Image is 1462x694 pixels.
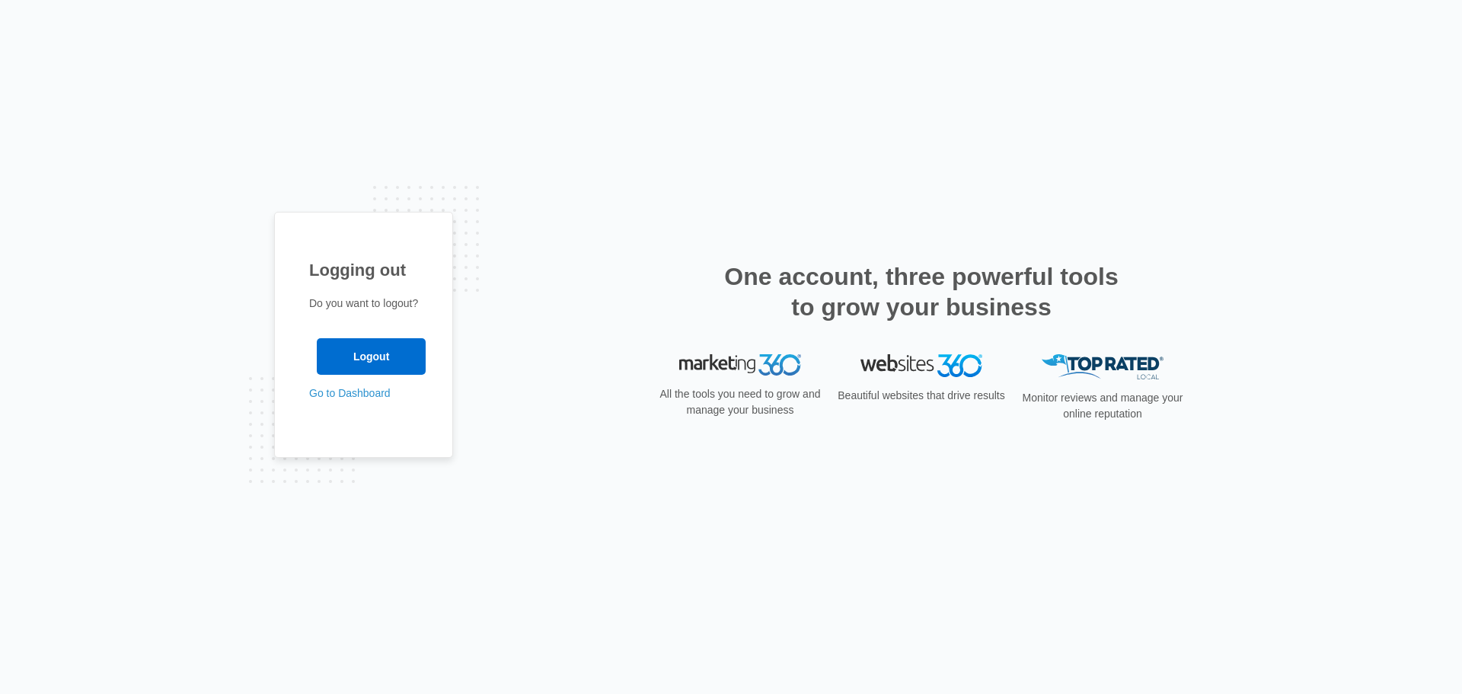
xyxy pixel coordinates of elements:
h2: One account, three powerful tools to grow your business [720,261,1123,322]
p: Monitor reviews and manage your online reputation [1017,390,1188,422]
h1: Logging out [309,257,418,283]
a: Go to Dashboard [309,387,391,399]
p: Beautiful websites that drive results [836,388,1007,404]
img: Top Rated Local [1042,354,1164,379]
p: All the tools you need to grow and manage your business [655,386,825,418]
p: Do you want to logout? [309,296,418,312]
img: Marketing 360 [679,354,801,376]
input: Logout [317,338,426,375]
img: Websites 360 [860,354,982,376]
